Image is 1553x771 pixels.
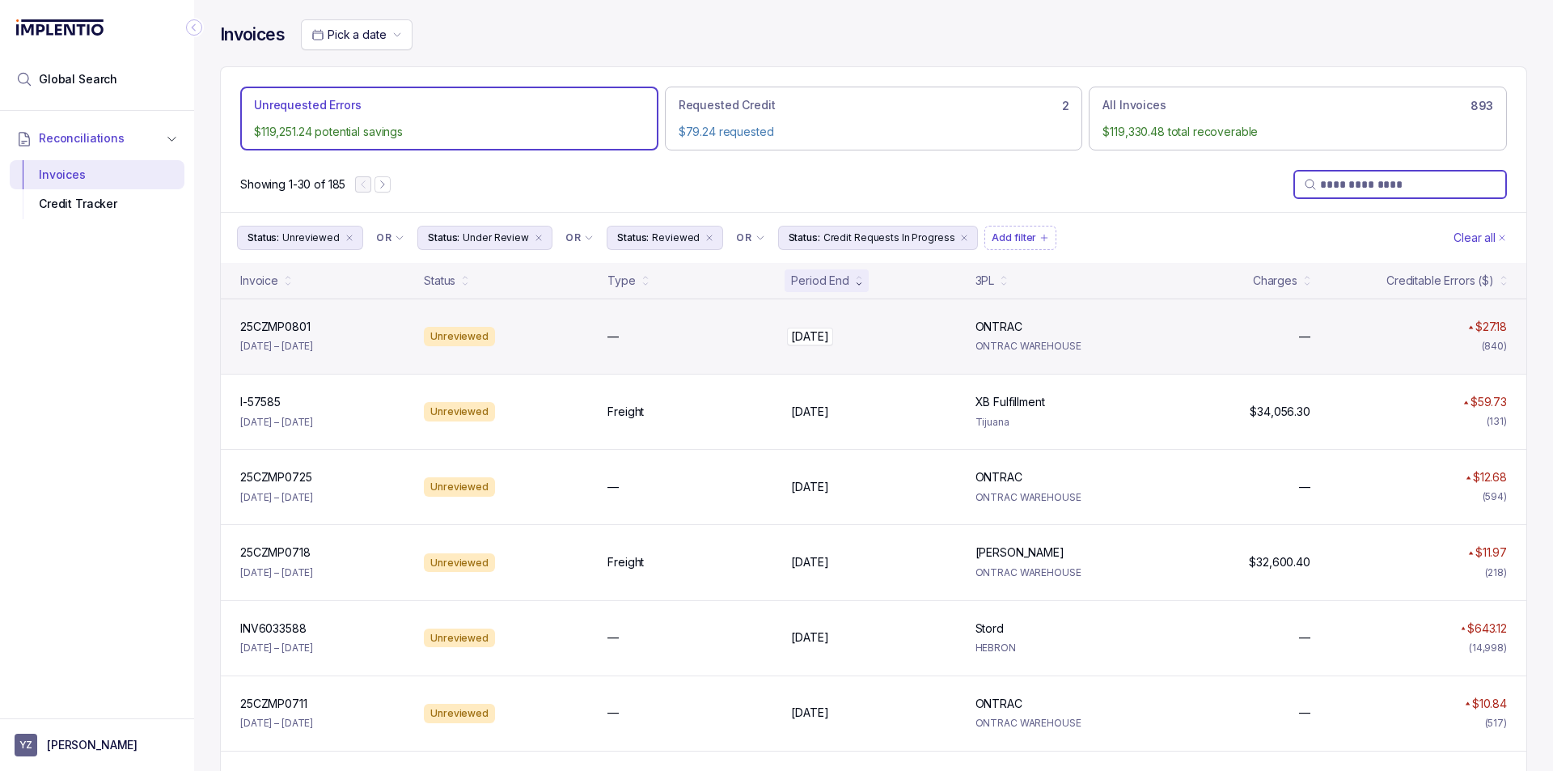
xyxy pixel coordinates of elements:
[975,544,1064,561] p: [PERSON_NAME]
[607,554,644,570] p: Freight
[1299,705,1310,721] p: —
[736,231,764,244] li: Filter Chip Connector undefined
[15,734,180,756] button: User initials[PERSON_NAME]
[617,230,649,246] p: Status:
[679,97,776,113] p: Requested Credit
[1299,328,1310,345] p: —
[823,230,955,246] p: Credit Requests In Progress
[1468,551,1473,555] img: red pointer upwards
[1475,319,1507,335] p: $27.18
[240,414,313,430] p: [DATE] – [DATE]
[975,565,1140,581] p: ONTRAC WAREHOUSE
[240,338,313,354] p: [DATE] – [DATE]
[1450,226,1510,250] button: Clear Filters
[240,640,313,656] p: [DATE] – [DATE]
[1461,626,1466,630] img: red pointer upwards
[1253,273,1297,289] div: Charges
[1470,100,1493,112] h6: 893
[984,226,1056,250] li: Filter Chip Add filter
[424,477,495,497] div: Unreviewed
[1102,124,1493,140] p: $119,330.48 total recoverable
[240,696,307,712] p: 25CZMP0711
[975,414,1140,430] p: Tijuana
[607,328,619,345] p: —
[791,705,828,721] p: [DATE]
[1487,413,1507,430] div: (131)
[975,319,1022,335] p: ONTRAC
[240,176,345,193] div: Remaining page entries
[975,273,995,289] div: 3PL
[975,469,1022,485] p: ONTRAC
[328,28,386,41] span: Pick a date
[248,230,279,246] p: Status:
[343,231,356,244] div: remove content
[1475,544,1507,561] p: $11.97
[254,97,361,113] p: Unrequested Errors
[240,621,307,637] p: INV6033588
[240,87,1507,150] ul: Action Tab Group
[424,704,495,723] div: Unreviewed
[1386,273,1494,289] div: Creditable Errors ($)
[1465,701,1470,705] img: red pointer upwards
[240,273,278,289] div: Invoice
[607,404,644,420] p: Freight
[703,231,716,244] div: remove content
[1483,489,1507,505] div: (594)
[424,629,495,648] div: Unreviewed
[428,230,459,246] p: Status:
[1463,400,1468,405] img: red pointer upwards
[240,469,312,485] p: 25CZMP0725
[1469,640,1507,656] div: (14,998)
[39,71,117,87] span: Global Search
[1470,394,1507,410] p: $59.73
[47,737,138,753] p: [PERSON_NAME]
[23,160,171,189] div: Invoices
[1468,325,1473,329] img: red pointer upwards
[975,394,1045,410] p: XB Fulfillment
[240,319,311,335] p: 25CZMP0801
[958,231,971,244] div: remove content
[417,226,552,250] button: Filter Chip Under Review
[10,157,184,222] div: Reconciliations
[463,230,529,246] p: Under Review
[376,231,391,244] p: OR
[607,705,619,721] p: —
[791,554,828,570] p: [DATE]
[282,230,340,246] p: Unreviewed
[791,273,849,289] div: Period End
[789,230,820,246] p: Status:
[370,227,411,249] button: Filter Chip Connector undefined
[424,553,495,573] div: Unreviewed
[1250,404,1310,420] p: $34,056.30
[736,231,751,244] p: OR
[607,273,635,289] div: Type
[15,734,37,756] span: User initials
[787,328,832,345] p: [DATE]
[1482,338,1507,354] div: (840)
[1102,97,1166,113] p: All Invoices
[237,226,363,250] li: Filter Chip Unreviewed
[1454,230,1496,246] p: Clear all
[1472,696,1507,712] p: $10.84
[565,231,594,244] li: Filter Chip Connector undefined
[679,124,1069,140] p: $79.24 requested
[607,226,723,250] button: Filter Chip Reviewed
[424,402,495,422] div: Unreviewed
[1485,565,1507,581] div: (218)
[607,479,619,495] p: —
[730,227,771,249] button: Filter Chip Connector undefined
[975,696,1022,712] p: ONTRAC
[1466,476,1470,480] img: red pointer upwards
[311,27,386,43] search: Date Range Picker
[240,176,345,193] p: Showing 1-30 of 185
[220,23,285,46] h4: Invoices
[791,629,828,646] p: [DATE]
[237,226,1450,250] ul: Filter Group
[1299,479,1310,495] p: —
[778,226,979,250] button: Filter Chip Credit Requests In Progress
[301,19,413,50] button: Date Range Picker
[975,640,1140,656] p: HEBRON
[975,338,1140,354] p: ONTRAC WAREHOUSE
